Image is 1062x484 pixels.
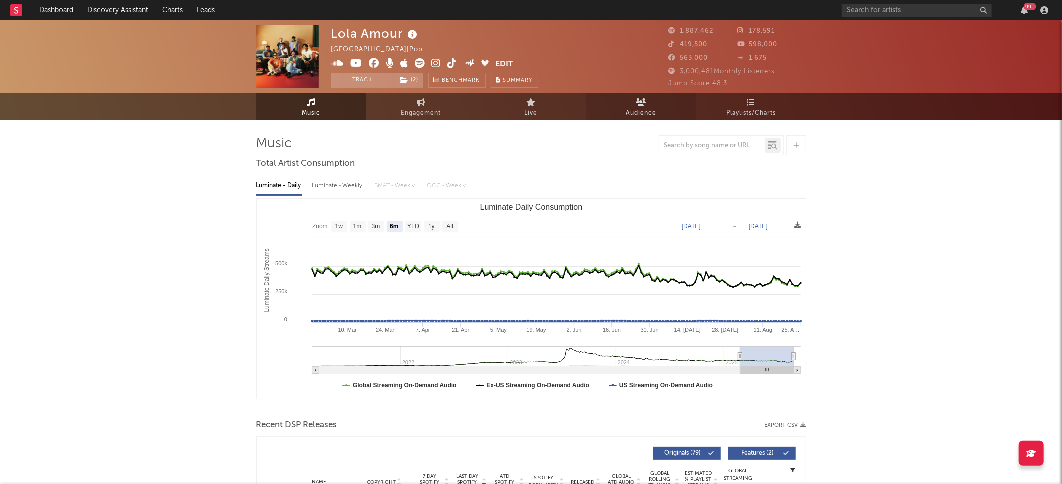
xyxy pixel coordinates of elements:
[495,58,513,71] button: Edit
[263,248,270,312] text: Luminate Daily Streams
[256,177,302,194] div: Luminate - Daily
[338,327,357,333] text: 10. Mar
[653,447,721,460] button: Originals(79)
[394,73,424,88] span: ( 2 )
[503,78,533,83] span: Summary
[753,327,772,333] text: 11. Aug
[660,450,706,456] span: Originals ( 79 )
[737,41,777,48] span: 598,000
[353,223,361,230] text: 1m
[669,80,728,87] span: Jump Score: 48.3
[619,382,713,389] text: US Streaming On-Demand Audio
[480,203,582,211] text: Luminate Daily Consumption
[302,107,320,119] span: Music
[526,327,546,333] text: 19. May
[712,327,738,333] text: 28. [DATE]
[331,25,420,42] div: Lola Amour
[257,199,806,399] svg: Luminate Daily Consumption
[335,223,343,230] text: 1w
[275,260,287,266] text: 500k
[428,73,486,88] a: Benchmark
[275,288,287,294] text: 250k
[256,419,337,431] span: Recent DSP Releases
[674,327,700,333] text: 14. [DATE]
[781,327,799,333] text: 25. A…
[284,316,287,322] text: 0
[626,107,656,119] span: Audience
[312,223,328,230] text: Zoom
[735,450,781,456] span: Features ( 2 )
[331,73,394,88] button: Track
[669,68,775,75] span: 3,000,481 Monthly Listeners
[256,158,355,170] span: Total Artist Consumption
[669,41,708,48] span: 419,500
[525,107,538,119] span: Live
[407,223,419,230] text: YTD
[401,107,441,119] span: Engagement
[1024,3,1036,10] div: 99 +
[353,382,457,389] text: Global Streaming On-Demand Audio
[603,327,621,333] text: 16. Jun
[1021,6,1028,14] button: 99+
[428,223,435,230] text: 1y
[390,223,398,230] text: 6m
[765,422,806,428] button: Export CSV
[490,327,507,333] text: 5. May
[446,223,453,230] text: All
[442,75,480,87] span: Benchmark
[376,327,395,333] text: 24. Mar
[415,327,430,333] text: 7. Apr
[659,142,765,150] input: Search by song name or URL
[737,55,767,61] span: 1,675
[586,93,696,120] a: Audience
[486,382,589,389] text: Ex-US Streaming On-Demand Audio
[842,4,992,17] input: Search for artists
[452,327,469,333] text: 21. Apr
[696,93,806,120] a: Playlists/Charts
[640,327,658,333] text: 30. Jun
[737,28,775,34] span: 178,591
[331,44,435,56] div: [GEOGRAPHIC_DATA] | Pop
[669,55,708,61] span: 563,000
[566,327,581,333] text: 2. Jun
[312,177,365,194] div: Luminate - Weekly
[394,73,423,88] button: (2)
[476,93,586,120] a: Live
[366,93,476,120] a: Engagement
[732,223,738,230] text: →
[749,223,768,230] text: [DATE]
[256,93,366,120] a: Music
[669,28,714,34] span: 1,887,462
[491,73,538,88] button: Summary
[371,223,380,230] text: 3m
[682,223,701,230] text: [DATE]
[726,107,776,119] span: Playlists/Charts
[728,447,796,460] button: Features(2)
